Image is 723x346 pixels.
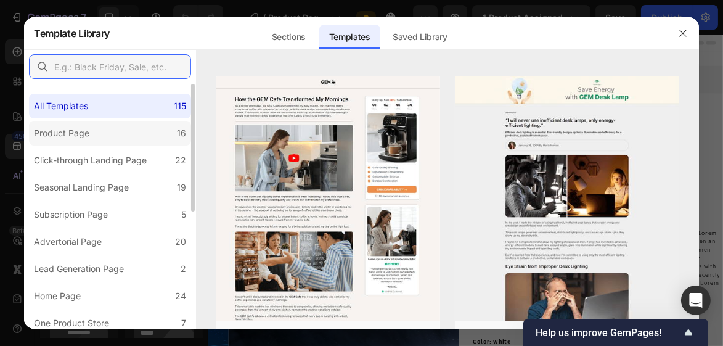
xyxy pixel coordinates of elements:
div: Click-through Landing Page [34,153,147,168]
div: Lead Generation Page [34,262,124,276]
img: Omnisend.png [15,57,30,72]
div: 16 [177,126,186,141]
div: 7 [181,316,186,331]
strong: Lorem Ipsum [380,279,436,290]
img: Alt image [586,102,696,149]
div: All Templates [34,99,88,113]
div: Saved Library [383,25,457,49]
img: Alt image [293,102,403,149]
div: Advertorial Page [34,234,102,249]
div: Product Page [34,126,89,141]
div: 115 [174,99,186,113]
div: Seasonal Landing Page [34,180,129,195]
h2: Template Library [34,17,110,49]
div: 24 [175,289,186,303]
span: Help us improve GemPages! [536,327,681,339]
div: Subscription Page [34,207,108,222]
div: 5 [181,207,186,222]
div: Omnisend - Landing Page [39,57,132,70]
input: E.g.: Black Friday, Sale, etc. [29,54,191,79]
div: €2.000,00 [433,233,483,250]
div: Open Intercom Messenger [681,286,711,315]
img: Alt image [147,102,257,149]
img: Alt image [1,102,110,149]
div: Sections [262,25,316,49]
img: Alt image [440,102,550,149]
div: 2 [181,262,186,276]
div: 19 [177,180,186,195]
div: 20 [175,234,186,249]
button: Show survey - Help us improve GemPages! [536,325,696,340]
div: €1.000,00 [380,233,428,250]
button: Omnisend - Landing Page [5,50,142,80]
h2: What is Lorem Ipsum? [380,261,517,278]
div: 22 [175,153,186,168]
div: One Product Store [34,316,109,331]
div: Home Page [34,289,81,303]
div: Templates [319,25,380,49]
